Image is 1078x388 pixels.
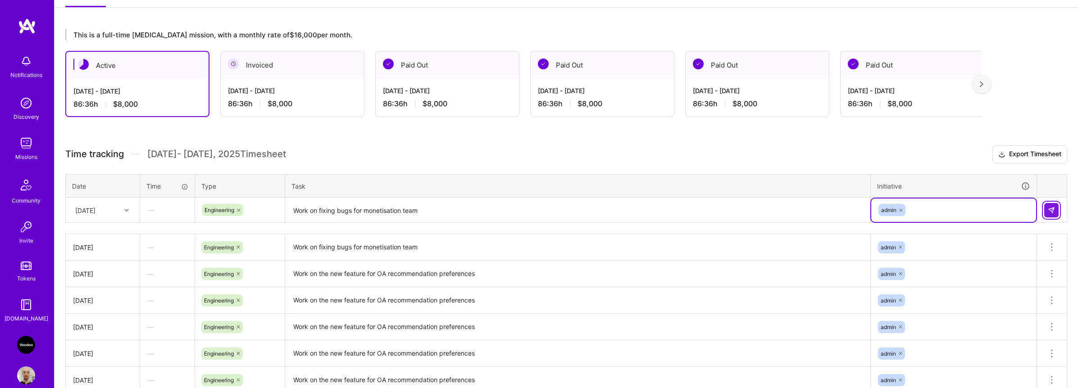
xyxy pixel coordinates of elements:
div: 86:36 h [73,99,201,109]
span: Engineering [204,244,234,251]
div: [DATE] - [DATE] [538,86,667,95]
div: [DATE] - [DATE] [848,86,977,95]
span: $8,000 [423,99,447,108]
img: VooDoo (BeReal): Engineering Execution Squad [17,336,35,354]
img: bell [17,52,35,70]
textarea: Work on the new feature for OA recommendation preferences [286,315,869,339]
div: Paid Out [686,51,829,79]
div: Invite [19,236,33,245]
textarea: Work on the new feature for OA recommendation preferences [286,288,869,313]
img: guide book [17,296,35,314]
img: User Avatar [17,366,35,384]
div: — [140,342,195,365]
div: [DATE] [75,205,96,215]
div: 86:36 h [693,99,822,108]
img: Paid Out [383,59,394,69]
div: 86:36 h [228,99,357,108]
th: Date [66,174,140,198]
img: logo [18,18,36,34]
div: Discovery [14,112,39,122]
div: [DATE] [73,296,132,305]
span: admin [881,271,896,277]
textarea: Work on the new feature for OA recommendation preferences [286,341,869,366]
th: Type [195,174,285,198]
img: Submit [1048,207,1055,214]
div: — [140,289,195,312]
span: $8,000 [113,99,138,109]
img: tokens [21,262,32,270]
img: right [980,81,983,87]
img: Invoiced [228,59,239,69]
div: [DATE] - [DATE] [383,86,512,95]
div: — [141,198,194,222]
a: User Avatar [15,366,37,384]
span: admin [881,244,896,251]
div: [DOMAIN_NAME] [5,314,48,323]
div: Paid Out [531,51,674,79]
div: [DATE] - [DATE] [73,86,201,96]
div: Invoiced [221,51,364,79]
span: $8,000 [268,99,292,108]
textarea: Work on the new feature for OA recommendation preferences [286,262,869,286]
span: Engineering [204,350,234,357]
div: Time [146,181,188,191]
span: Engineering [204,271,234,277]
span: admin [881,324,896,330]
img: Paid Out [693,59,704,69]
div: [DATE] - [DATE] [693,86,822,95]
img: Community [15,174,37,196]
div: [DATE] [73,349,132,358]
span: admin [881,377,896,383]
span: admin [881,297,896,304]
div: 86:36 h [538,99,667,108]
button: Export Timesheet [992,145,1067,163]
div: — [140,315,195,339]
div: Notifications [10,70,42,80]
div: [DATE] [73,269,132,279]
span: admin [881,350,896,357]
div: Paid Out [376,51,519,79]
div: null [1044,203,1060,217]
div: — [140,235,195,259]
div: This is a full-time [MEDICAL_DATA] mission, with a monthly rate of $16,000 per month. [65,29,982,40]
div: [DATE] [73,322,132,332]
span: Engineering [204,377,234,383]
img: Paid Out [538,59,549,69]
textarea: Work on fixing bugs for monetisation team [286,235,869,260]
img: Paid Out [848,59,859,69]
img: discovery [17,94,35,112]
div: [DATE] [73,243,132,252]
div: — [140,262,195,286]
div: [DATE] - [DATE] [228,86,357,95]
div: 86:36 h [848,99,977,108]
div: Active [66,52,209,79]
a: VooDoo (BeReal): Engineering Execution Squad [15,336,37,354]
span: $8,000 [578,99,602,108]
span: $8,000 [887,99,912,108]
div: 86:36 h [383,99,512,108]
span: [DATE] - [DATE] , 2025 Timesheet [147,149,286,160]
th: Task [285,174,871,198]
div: Community [12,196,41,205]
span: admin [881,207,896,213]
div: Paid Out [841,51,984,79]
span: Engineering [204,297,234,304]
span: Time tracking [65,149,124,160]
div: Initiative [877,181,1030,191]
div: [DATE] [73,375,132,385]
img: Active [78,59,89,70]
img: teamwork [17,134,35,152]
div: Tokens [17,274,36,283]
span: $8,000 [732,99,757,108]
i: icon Download [998,150,1005,159]
div: Missions [15,152,37,162]
i: icon Chevron [124,208,129,212]
span: Engineering [205,207,234,213]
img: Invite [17,218,35,236]
span: Engineering [204,324,234,330]
textarea: Work on fixing bugs for monetisation team [286,199,869,222]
